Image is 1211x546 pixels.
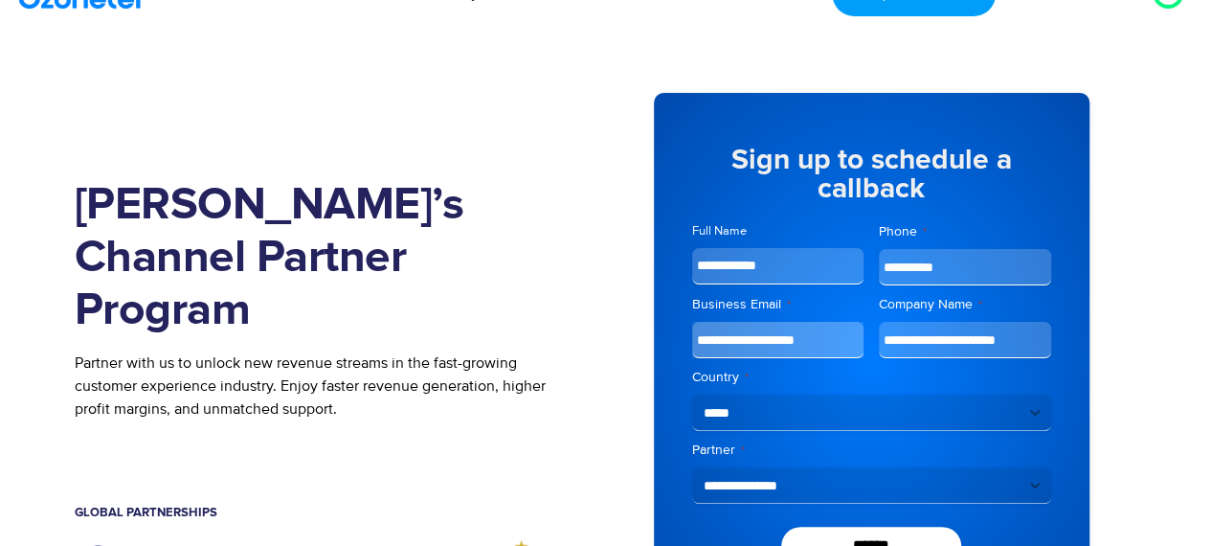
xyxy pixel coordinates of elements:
[692,368,1051,387] label: Country
[75,352,577,421] p: Partner with us to unlock new revenue streams in the fast-growing customer experience industry. E...
[692,222,864,240] label: Full Name
[879,222,1051,241] label: Phone
[692,146,1051,203] h5: Sign up to schedule a callback
[692,441,1051,460] label: Partner
[692,295,864,314] label: Business Email
[75,507,577,519] h5: Global Partnerships
[879,295,1051,314] label: Company Name
[75,179,577,337] h1: [PERSON_NAME]’s Channel Partner Program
